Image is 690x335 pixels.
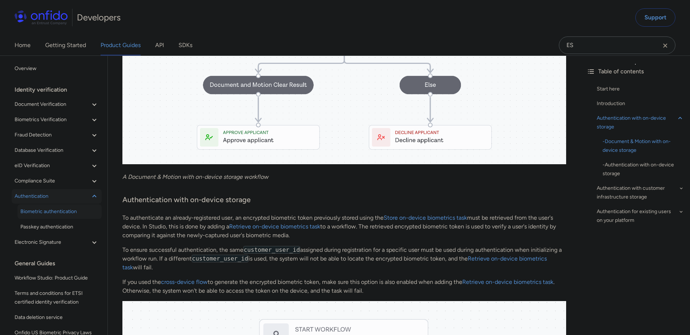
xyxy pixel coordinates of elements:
a: Start here [597,85,684,93]
a: API [155,35,164,55]
a: Retrieve on-device biometrics task [229,223,320,230]
button: Document Verification [12,97,102,112]
button: Biometrics Verification [12,112,102,127]
a: Authentication with customer infrastructure storage [597,184,684,201]
a: Authentication for existing users on your platform [597,207,684,225]
div: - Authentication with on-device storage [603,161,684,178]
h3: Authentication with on-device storage [122,195,566,206]
a: cross-device flow [161,278,208,285]
span: Electronic Signature [15,238,90,247]
span: Authentication [15,192,90,201]
code: customer_user_id [243,246,300,254]
a: Authentication with on-device storage [597,114,684,131]
button: Database Verification [12,143,102,158]
a: Introduction [597,99,684,108]
em: A Document & Motion with on-device storage workflow [122,173,268,180]
code: customer_user_id [192,255,248,262]
svg: Clear search field button [661,41,670,50]
span: Terms and conditions for ETSI certified identity verification [15,289,99,307]
span: Document Verification [15,100,90,109]
p: To authenticate an already-registered user, an encrypted biometric token previously stored using ... [122,213,566,240]
span: Data deletion service [15,313,99,322]
span: Overview [15,64,99,73]
a: Retrieve on-device biometrics task [122,255,547,271]
img: Onfido Logo [15,10,68,25]
span: Biometric authentication [20,207,99,216]
a: Support [635,8,675,27]
button: Compliance Suite [12,174,102,188]
div: Identity verification [15,82,105,97]
span: Compliance Suite [15,177,90,185]
button: Fraud Detection [12,128,102,142]
a: Home [15,35,31,55]
p: If you used the to generate the encrypted biometric token, make sure this option is also enabled ... [122,278,566,295]
div: - Document & Motion with on-device storage [603,137,684,155]
span: Passkey authentication [20,223,99,231]
p: To ensure successful authentication, the same assigned during registration for a specific user mu... [122,246,566,272]
a: Data deletion service [12,310,102,325]
button: Authentication [12,189,102,204]
a: -Authentication with on-device storage [603,161,684,178]
a: Biometric authentication [17,204,102,219]
a: Product Guides [101,35,141,55]
a: Overview [12,61,102,76]
a: Terms and conditions for ETSI certified identity verification [12,286,102,309]
a: -Document & Motion with on-device storage [603,137,684,155]
span: eID Verification [15,161,90,170]
span: Database Verification [15,146,90,155]
a: Store on-device biometrics task [384,214,467,221]
a: Workflow Studio: Product Guide [12,271,102,285]
a: Getting Started [45,35,86,55]
div: Table of contents [587,67,684,76]
a: SDKs [179,35,192,55]
a: Retrieve on-device biometrics task [462,278,553,285]
a: Passkey authentication [17,220,102,234]
input: Onfido search input field [559,36,675,54]
span: Biometrics Verification [15,115,90,124]
span: Workflow Studio: Product Guide [15,274,99,282]
span: Fraud Detection [15,131,90,139]
h1: Developers [77,12,121,23]
div: General Guides [15,256,105,271]
button: Electronic Signature [12,235,102,250]
button: eID Verification [12,158,102,173]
